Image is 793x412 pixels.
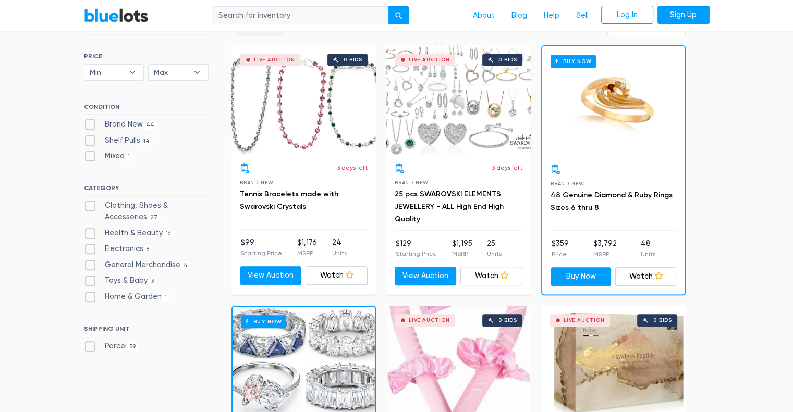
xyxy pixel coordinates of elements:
a: Live Auction 0 bids [231,45,376,155]
a: Live Auction 0 bids [386,45,531,155]
span: 27 [147,214,161,222]
div: Live Auction [409,57,450,63]
a: Buy Now [551,267,612,286]
p: MSRP [593,249,616,259]
span: 44 [143,121,158,129]
p: Units [332,248,347,258]
a: Tennis Bracelets made with Swarovski Crystals [240,190,338,211]
p: Price [552,249,569,259]
span: Brand New [395,180,429,185]
li: $99 [241,237,282,258]
p: 3 days left [337,163,368,172]
a: Watch [615,267,676,286]
a: About [465,6,503,26]
span: Min [90,65,124,80]
label: Electronics [84,243,153,255]
h6: SHIPPING UNIT [84,325,209,336]
label: General Merchandise [84,259,191,271]
a: 48 Genuine Diamond & Ruby Rings Sizes 6 thru 8 [551,191,673,212]
div: 0 bids [653,318,672,323]
span: 59 [127,343,139,351]
label: Clothing, Shoes & Accessories [84,200,209,222]
a: Sell [568,6,597,26]
li: $1,195 [452,238,472,259]
h6: CATEGORY [84,184,209,196]
h6: Buy Now [241,315,286,328]
a: View Auction [240,266,302,285]
div: 0 bids [498,318,517,323]
p: Starting Price [241,248,282,258]
p: Starting Price [396,249,437,258]
p: 3 days left [492,163,522,172]
p: MSRP [297,248,317,258]
span: 1 [125,153,133,161]
b: ▾ [121,65,143,80]
a: View Auction [395,267,457,285]
li: $129 [396,238,437,259]
li: $3,792 [593,238,616,259]
a: Buy Now [542,46,685,156]
span: 14 [140,137,153,145]
div: Live Auction [564,318,605,323]
span: 16 [163,230,174,238]
span: 8 [143,245,153,254]
span: Brand New [240,180,274,185]
span: 4 [180,261,191,270]
p: MSRP [452,249,472,258]
label: Mixed [84,151,133,162]
label: Shelf Pulls [84,135,153,146]
label: Toys & Baby [84,275,157,286]
a: 25 pcs SWAROVSKI ELEMENTS JEWELLERY - ALL High End High Quality [395,190,504,223]
label: Parcel [84,341,139,352]
a: Blog [503,6,535,26]
label: Brand New [84,119,158,130]
a: Watch [460,267,522,285]
label: Home & Garden [84,291,170,303]
div: 0 bids [498,57,517,63]
span: Max [154,65,188,80]
div: Live Auction [409,318,450,323]
a: Log In [601,6,653,24]
div: Live Auction [254,57,295,63]
h6: Buy Now [551,55,596,68]
a: Sign Up [657,6,710,24]
span: Brand New [551,181,584,186]
div: 0 bids [344,57,362,63]
a: Watch [306,266,368,285]
li: $359 [552,238,569,259]
p: Units [487,249,502,258]
h6: PRICE [84,53,209,60]
li: $1,176 [297,237,317,258]
p: Units [641,249,655,259]
span: 3 [148,278,157,286]
label: Health & Beauty [84,228,174,239]
a: Help [535,6,568,26]
a: BlueLots [84,8,149,23]
h6: CONDITION [84,103,209,115]
li: 48 [641,238,655,259]
li: 25 [487,238,502,259]
li: 24 [332,237,347,258]
b: ▾ [186,65,208,80]
input: Search for inventory [212,6,389,25]
span: 1 [162,293,170,302]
